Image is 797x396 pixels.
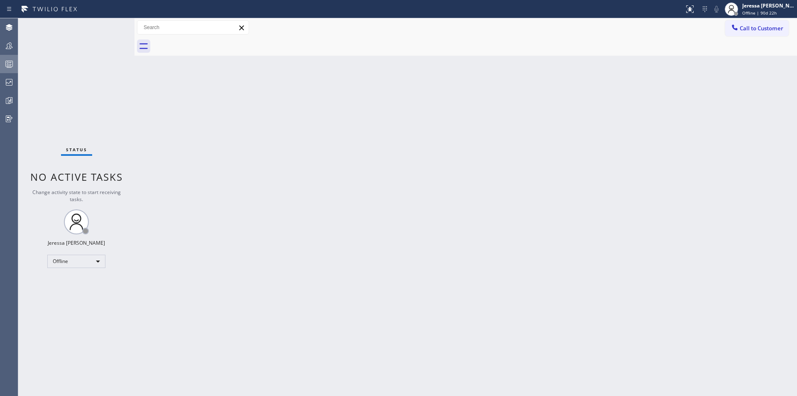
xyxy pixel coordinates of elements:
[742,2,795,9] div: Jeressa [PERSON_NAME]
[742,10,777,16] span: Offline | 90d 22h
[725,20,789,36] button: Call to Customer
[47,255,105,268] div: Offline
[740,25,783,32] span: Call to Customer
[66,147,87,152] span: Status
[30,170,123,184] span: No active tasks
[711,3,722,15] button: Mute
[48,239,105,246] div: Jeressa [PERSON_NAME]
[137,21,249,34] input: Search
[32,189,121,203] span: Change activity state to start receiving tasks.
